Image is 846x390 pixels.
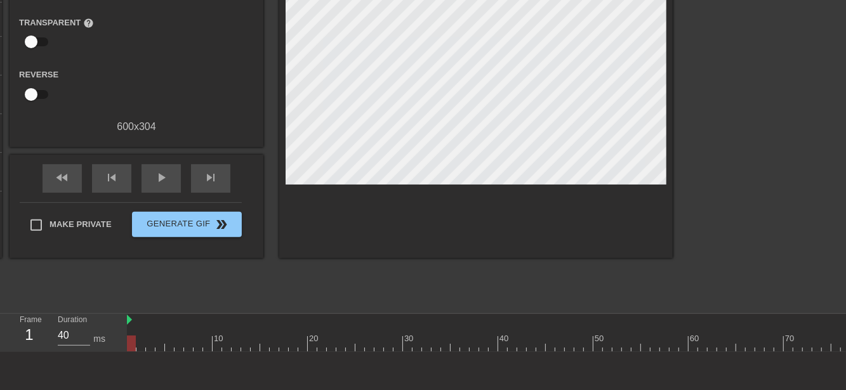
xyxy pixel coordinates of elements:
div: ms [93,332,105,346]
span: skip_previous [104,170,119,185]
div: 600 x 304 [10,119,263,134]
span: play_arrow [154,170,169,185]
div: Frame [10,314,48,351]
span: fast_rewind [55,170,70,185]
div: 40 [499,332,511,345]
div: 50 [595,332,606,345]
button: Generate Gif [132,212,242,237]
span: double_arrow [215,217,230,232]
div: 60 [690,332,701,345]
label: Reverse [19,68,58,81]
span: Make Private [50,218,112,231]
div: 70 [785,332,796,345]
div: 10 [214,332,225,345]
div: 1 [20,323,39,346]
div: 20 [309,332,321,345]
label: Duration [58,316,87,324]
span: Generate Gif [137,217,237,232]
div: 30 [404,332,416,345]
label: Transparent [19,16,94,29]
span: help [83,18,94,29]
span: skip_next [203,170,218,185]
